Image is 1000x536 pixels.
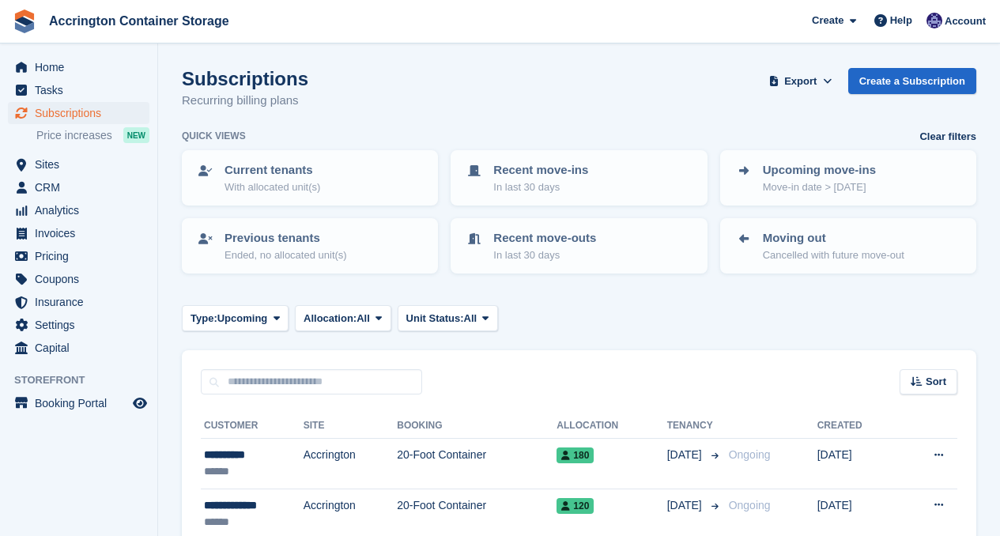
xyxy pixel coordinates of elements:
a: menu [8,199,149,221]
p: Recent move-ins [493,161,588,179]
td: 20-Foot Container [397,439,557,489]
p: Current tenants [225,161,320,179]
a: menu [8,56,149,78]
span: Type: [191,311,217,327]
p: Upcoming move-ins [763,161,876,179]
h1: Subscriptions [182,68,308,89]
div: NEW [123,127,149,143]
span: Booking Portal [35,392,130,414]
th: Booking [397,413,557,439]
span: Invoices [35,222,130,244]
th: Customer [201,413,304,439]
span: Create [812,13,843,28]
a: Moving out Cancelled with future move-out [722,220,975,272]
span: Home [35,56,130,78]
span: Coupons [35,268,130,290]
button: Type: Upcoming [182,305,289,331]
span: Subscriptions [35,102,130,124]
a: menu [8,392,149,414]
p: With allocated unit(s) [225,179,320,195]
a: Price increases NEW [36,126,149,144]
span: Export [784,74,817,89]
a: menu [8,314,149,336]
a: Recent move-outs In last 30 days [452,220,705,272]
a: Recent move-ins In last 30 days [452,152,705,204]
th: Allocation [557,413,666,439]
a: Previous tenants Ended, no allocated unit(s) [183,220,436,272]
span: Sites [35,153,130,176]
button: Allocation: All [295,305,391,331]
span: 120 [557,498,594,514]
th: Tenancy [667,413,723,439]
a: menu [8,245,149,267]
td: [DATE] [817,439,898,489]
span: Allocation: [304,311,357,327]
span: [DATE] [667,447,705,463]
span: Help [890,13,912,28]
a: menu [8,222,149,244]
span: [DATE] [667,497,705,514]
p: Move-in date > [DATE] [763,179,876,195]
p: Recent move-outs [493,229,596,247]
a: menu [8,79,149,101]
span: Unit Status: [406,311,464,327]
th: Created [817,413,898,439]
button: Unit Status: All [398,305,498,331]
span: Sort [926,374,946,390]
span: Price increases [36,128,112,143]
a: menu [8,291,149,313]
span: All [357,311,370,327]
span: Tasks [35,79,130,101]
span: Capital [35,337,130,359]
p: In last 30 days [493,179,588,195]
td: Accrington [304,439,397,489]
span: Upcoming [217,311,268,327]
p: Cancelled with future move-out [763,247,904,263]
p: Ended, no allocated unit(s) [225,247,347,263]
span: Settings [35,314,130,336]
img: Jacob Connolly [926,13,942,28]
p: Previous tenants [225,229,347,247]
h6: Quick views [182,129,246,143]
span: CRM [35,176,130,198]
a: Current tenants With allocated unit(s) [183,152,436,204]
a: menu [8,153,149,176]
span: Pricing [35,245,130,267]
button: Export [766,68,836,94]
span: Account [945,13,986,29]
p: In last 30 days [493,247,596,263]
a: menu [8,176,149,198]
a: Upcoming move-ins Move-in date > [DATE] [722,152,975,204]
span: Analytics [35,199,130,221]
a: Create a Subscription [848,68,976,94]
a: Clear filters [919,129,976,145]
span: Storefront [14,372,157,388]
a: menu [8,102,149,124]
img: stora-icon-8386f47178a22dfd0bd8f6a31ec36ba5ce8667c1dd55bd0f319d3a0aa187defe.svg [13,9,36,33]
th: Site [304,413,397,439]
span: All [464,311,477,327]
span: 180 [557,447,594,463]
p: Recurring billing plans [182,92,308,110]
a: menu [8,337,149,359]
p: Moving out [763,229,904,247]
a: Preview store [130,394,149,413]
span: Ongoing [729,448,771,461]
span: Insurance [35,291,130,313]
a: Accrington Container Storage [43,8,236,34]
a: menu [8,268,149,290]
span: Ongoing [729,499,771,511]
